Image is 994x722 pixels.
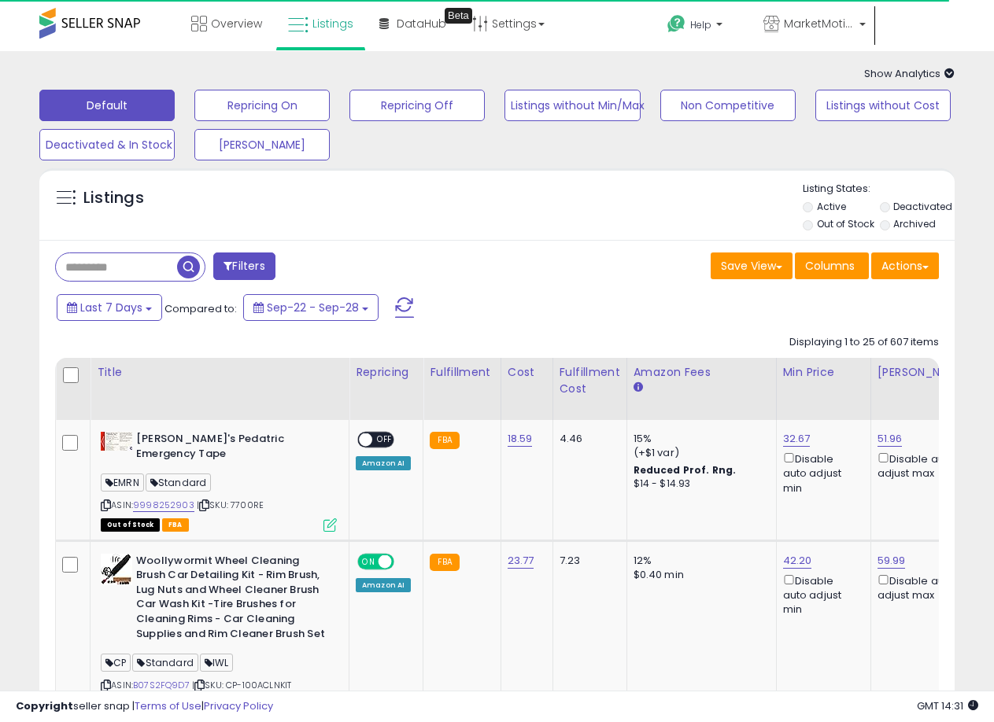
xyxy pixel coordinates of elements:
button: Listings without Cost [815,90,951,121]
div: Disable auto adjust max [878,450,966,481]
span: ON [359,554,379,568]
span: DataHub [397,16,446,31]
label: Archived [893,217,936,230]
div: 12% [634,554,764,568]
button: Non Competitive [660,90,796,121]
img: 414C+OJcjNL._SL40_.jpg [101,554,132,585]
span: Standard [146,473,211,492]
div: 7.23 [560,554,615,568]
div: Disable auto adjust max [878,572,966,602]
small: FBA [430,554,459,571]
label: Deactivated [893,200,952,213]
div: Cost [508,364,546,381]
button: Deactivated & In Stock [39,129,175,160]
div: $14 - $14.93 [634,477,764,491]
a: Terms of Use [135,698,201,713]
button: Sep-22 - Sep-28 [243,294,379,321]
div: Disable auto adjust min [783,572,859,617]
span: Listings [312,16,353,31]
div: Repricing [356,364,416,381]
div: seller snap | | [16,699,273,714]
a: 32.67 [783,431,811,447]
a: 23.77 [508,553,534,569]
b: [PERSON_NAME]'s Pedatric Emergency Tape [136,432,327,465]
div: Min Price [783,364,864,381]
a: 42.20 [783,553,812,569]
span: | SKU: CP-100ACLNKIT [192,679,291,691]
span: Help [690,18,711,31]
button: Save View [711,252,793,279]
span: MarketMotions [784,16,855,31]
span: FBA [162,518,189,532]
span: OFF [372,433,397,447]
button: Last 7 Days [57,294,162,321]
span: Last 7 Days [80,300,142,315]
div: Disable auto adjust min [783,450,859,495]
span: CP [101,654,131,672]
div: 4.46 [560,432,615,446]
div: Fulfillment [430,364,493,381]
a: 18.59 [508,431,533,447]
b: Woollywormit Wheel Cleaning Brush Car Detailing Kit - Rim Brush, Lug Nuts and Wheel Cleaner Brush... [136,554,327,645]
strong: Copyright [16,698,73,713]
div: 15% [634,432,764,446]
a: Privacy Policy [204,698,273,713]
button: Listings without Min/Max [504,90,640,121]
div: Title [97,364,342,381]
div: Amazon AI [356,456,411,470]
a: Help [655,2,749,51]
label: Active [817,200,846,213]
i: Get Help [667,14,686,34]
div: Tooltip anchor [445,8,472,24]
button: Filters [213,252,275,280]
div: Amazon AI [356,578,411,592]
span: | SKU: 7700RE [197,499,264,511]
label: Out of Stock [817,217,874,230]
div: Fulfillment Cost [560,364,620,397]
div: (+$1 var) [634,446,764,460]
button: Actions [871,252,939,279]
img: 51Z-ccJXFzL._SL40_.jpg [101,432,132,451]
p: Listing States: [803,182,955,197]
span: Columns [805,258,855,274]
a: 9998252903 [133,499,194,512]
div: Amazon Fees [634,364,770,381]
span: Overview [211,16,262,31]
button: Columns [795,252,869,279]
a: B07S2FQ9D7 [133,679,190,692]
div: ASIN: [101,432,337,530]
div: $0.40 min [634,568,764,582]
small: FBA [430,432,459,449]
b: Reduced Prof. Rng. [634,463,737,477]
button: Repricing On [194,90,330,121]
span: All listings that are currently out of stock and unavailable for purchase on Amazon [101,518,160,532]
button: Default [39,90,175,121]
h5: Listings [83,187,144,209]
div: Displaying 1 to 25 of 607 items [789,335,939,350]
button: Repricing Off [349,90,485,121]
button: [PERSON_NAME] [194,129,330,160]
span: IWL [200,654,234,672]
span: Sep-22 - Sep-28 [267,300,359,315]
a: 59.99 [878,553,906,569]
span: Compared to: [164,301,237,316]
a: 51.96 [878,431,903,447]
span: Show Analytics [864,66,955,81]
span: EMRN [101,473,144,492]
small: Amazon Fees. [634,381,643,395]
span: OFF [392,554,417,568]
div: [PERSON_NAME] [878,364,971,381]
span: 2025-10-6 14:31 GMT [917,698,978,713]
span: Standard [132,654,198,672]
